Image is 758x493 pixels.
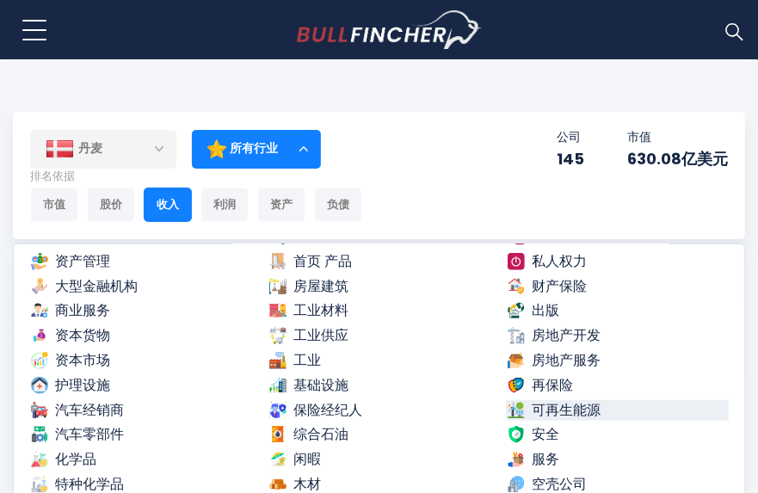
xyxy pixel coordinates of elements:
font: 服务 [532,449,559,469]
a: 闲暇 [268,449,490,471]
img: 红腹灰雀徽标 [297,10,482,50]
font: 资本货物 [55,325,110,345]
a: 基础设施 [268,375,490,397]
font: 房地产服务 [532,350,601,370]
font: 股价 [100,196,122,213]
a: 汽车经销商 [29,400,252,422]
font: 资产管理 [55,251,110,271]
a: 综合石油 [268,424,490,446]
font: 财产保险 [532,276,587,296]
font: 再保险 [532,375,573,395]
a: 资产管理 [29,251,252,273]
a: 工业 [268,350,490,372]
a: 财产保险 [506,276,729,298]
font: 大型金融机构 [55,276,138,296]
font: 闲暇 [293,449,321,469]
a: 前往主页 [297,10,482,50]
font: 工业材料 [293,300,348,320]
font: 排名依据 [30,168,75,184]
a: 工业材料 [268,300,490,322]
a: 再保险 [506,375,729,397]
a: 资本货物 [29,325,252,347]
a: 服务 [506,449,729,471]
font: 首页 产品 [293,251,352,271]
font: 负债 [327,196,349,213]
a: 房屋建筑 [268,276,490,298]
a: 可再生能源 [506,400,729,422]
a: 保险经纪人 [268,400,490,422]
font: 综合石油 [293,424,348,444]
font: 化学品 [55,449,96,469]
a: 房地产服务 [506,350,729,372]
font: 出版 [532,300,559,320]
a: 护理设施 [29,375,252,397]
font: 基础设施 [293,375,348,395]
font: 房地产开发 [532,325,601,345]
font: 商业服务 [55,300,110,320]
font: 可再生能源 [532,400,601,420]
font: 所有行业 [230,139,278,157]
font: 房屋建筑 [293,276,348,296]
font: 汽车零部件 [55,424,124,444]
font: 公司 [557,128,581,145]
a: 首页 产品 [268,251,490,273]
font: 630.08亿美元 [627,148,728,169]
font: 利润 [213,196,236,213]
a: 汽车零部件 [29,424,252,446]
a: 工业供应 [268,325,490,347]
font: 安全 [532,424,559,444]
font: 保险经纪人 [293,400,362,420]
font: 私人权力 [532,251,587,271]
font: 市值 [43,196,65,213]
a: 安全 [506,424,729,446]
font: 工业 [293,350,321,370]
font: 护理设施 [55,375,110,395]
font: 收入 [157,196,179,213]
font: 汽车经销商 [55,400,124,420]
a: 大型金融机构 [29,276,252,298]
font: 资本市场 [55,350,110,370]
font: 资产 [270,196,293,213]
a: 资本市场 [29,350,252,372]
font: 市值 [627,128,651,145]
a: 化学品 [29,449,252,471]
a: 出版 [506,300,729,322]
a: 商业服务 [29,300,252,322]
font: 丹麦 [78,139,102,157]
font: 工业供应 [293,325,348,345]
a: 房地产开发 [506,325,729,347]
a: 私人权力 [506,251,729,273]
font: 145 [557,148,584,169]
